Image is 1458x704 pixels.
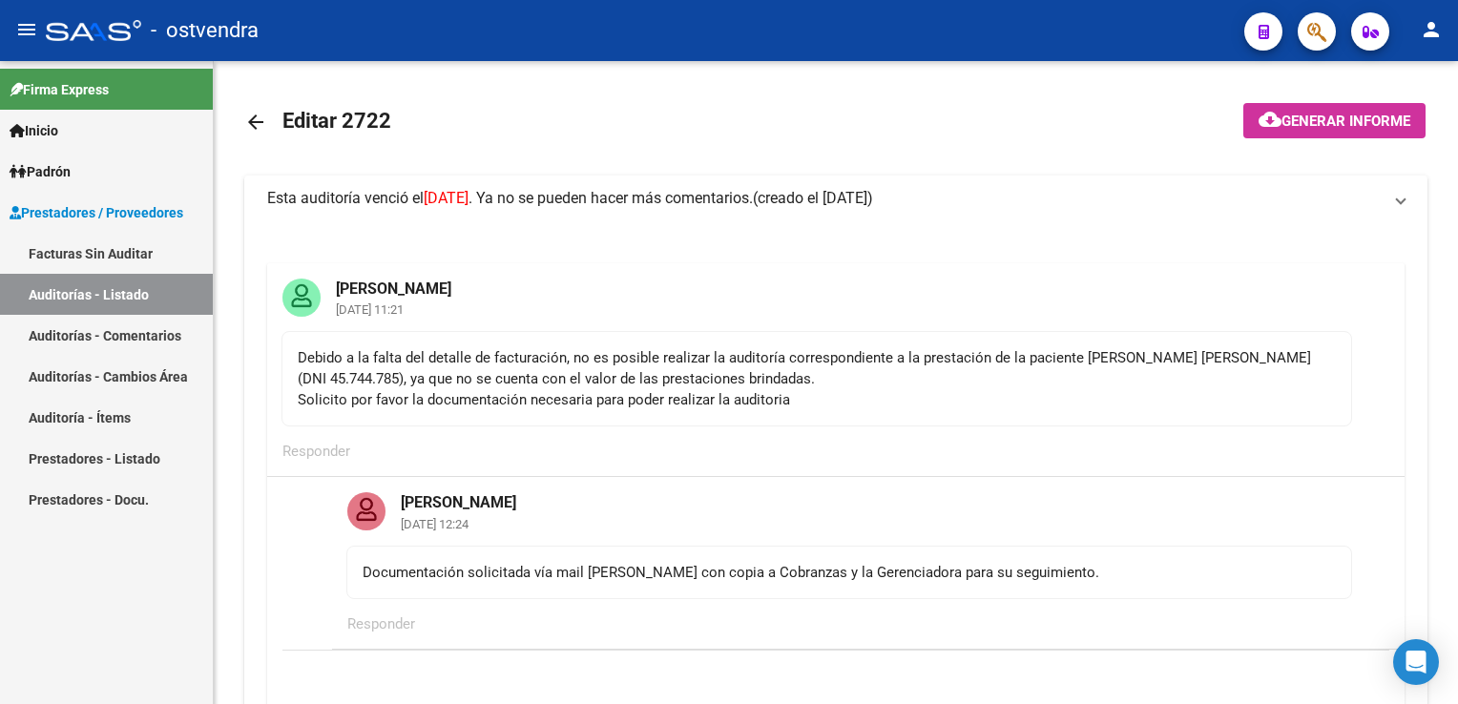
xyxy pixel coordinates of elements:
span: Responder [282,443,350,460]
mat-icon: menu [15,18,38,41]
span: - ostvendra [151,10,259,52]
span: Prestadores / Proveedores [10,202,183,223]
mat-expansion-panel-header: Esta auditoría venció el[DATE]. Ya no se pueden hacer más comentarios.(creado el [DATE]) [244,176,1427,221]
span: Responder [347,615,415,632]
div: Debido a la falta del detalle de facturación, no es posible realizar la auditoría correspondiente... [298,347,1336,410]
mat-icon: person [1420,18,1443,41]
mat-icon: cloud_download [1259,108,1281,131]
span: Editar 2722 [282,109,391,133]
span: Inicio [10,120,58,141]
span: Esta auditoría venció el . Ya no se pueden hacer más comentarios. [267,189,753,207]
span: Padrón [10,161,71,182]
button: Responder [347,607,415,641]
button: Generar informe [1243,103,1426,138]
div: Documentación solicitada vía mail [PERSON_NAME] con copia a Cobranzas y la Gerenciadora para su s... [363,562,1336,583]
mat-card-title: [PERSON_NAME] [385,477,531,513]
mat-card-title: [PERSON_NAME] [321,263,467,300]
span: Generar informe [1281,113,1410,130]
button: Responder [282,434,350,468]
span: (creado el [DATE]) [753,188,873,209]
mat-icon: arrow_back [244,111,267,134]
span: [DATE] [424,189,469,207]
mat-card-subtitle: [DATE] 12:24 [385,518,531,530]
mat-card-subtitle: [DATE] 11:21 [321,303,467,316]
div: Open Intercom Messenger [1393,639,1439,685]
span: Firma Express [10,79,109,100]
